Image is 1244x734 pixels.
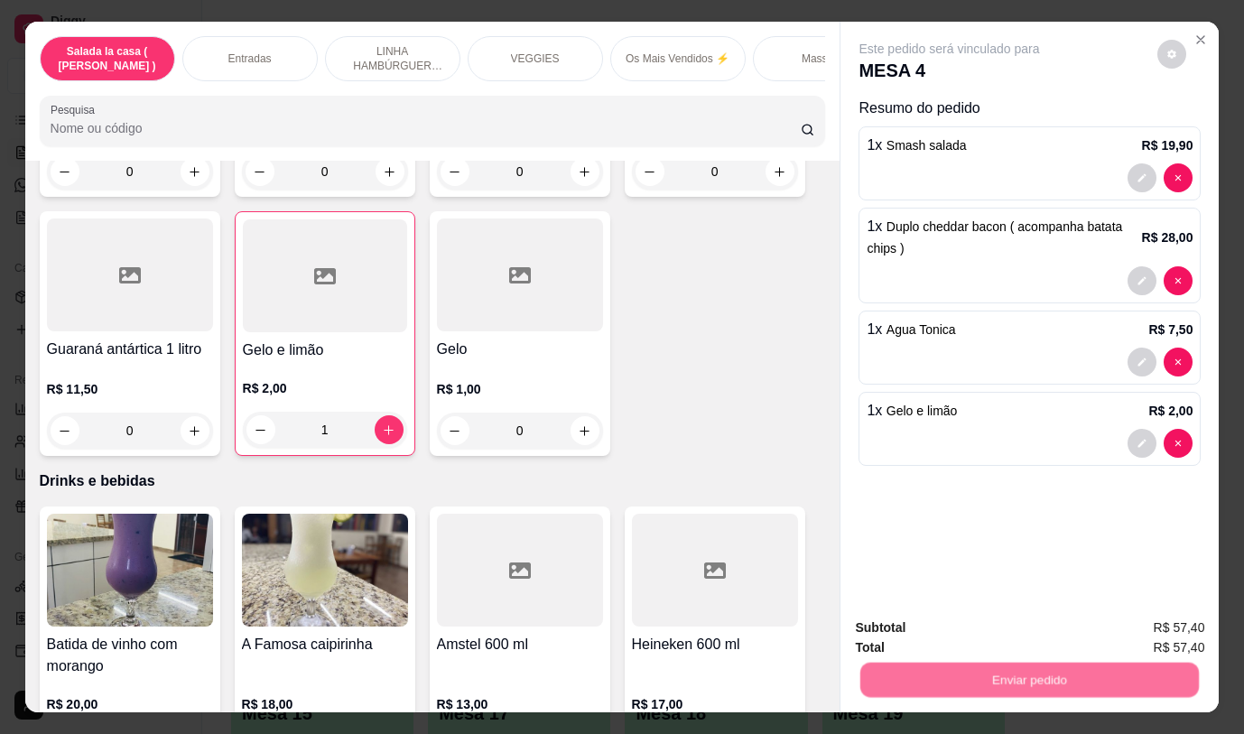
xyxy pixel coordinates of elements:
[47,339,213,360] h4: Guaraná antártica 1 litro
[246,157,274,186] button: decrease-product-quantity
[511,51,560,66] p: VEGGIES
[243,339,407,361] h4: Gelo e limão
[1128,348,1156,376] button: decrease-product-quantity
[1128,429,1156,458] button: decrease-product-quantity
[867,319,955,340] p: 1 x
[437,634,603,655] h4: Amstel 600 ml
[51,102,101,117] label: Pesquisa
[40,470,826,492] p: Drinks e bebidas
[867,216,1141,259] p: 1 x
[340,44,445,73] p: LINHA HAMBÚRGUER ANGUS
[802,51,839,66] p: Massas
[1164,163,1193,192] button: decrease-product-quantity
[51,416,79,445] button: decrease-product-quantity
[1157,40,1186,69] button: decrease-product-quantity
[855,640,884,655] strong: Total
[51,157,79,186] button: decrease-product-quantity
[55,44,160,73] p: Salada la casa ( [PERSON_NAME] )
[1186,25,1215,54] button: Close
[1164,348,1193,376] button: decrease-product-quantity
[859,58,1039,83] p: MESA 4
[437,380,603,398] p: R$ 1,00
[887,322,956,337] span: Agua Tonica
[242,514,408,627] img: product-image
[441,416,469,445] button: decrease-product-quantity
[867,219,1122,256] span: Duplo cheddar bacon ( acompanha batata chips )
[181,157,209,186] button: increase-product-quantity
[1164,429,1193,458] button: decrease-product-quantity
[243,379,407,397] p: R$ 2,00
[626,51,729,66] p: Os Mais Vendidos ⚡️
[1142,136,1193,154] p: R$ 19,90
[860,662,1199,697] button: Enviar pedido
[571,416,599,445] button: increase-product-quantity
[437,339,603,360] h4: Gelo
[1148,402,1193,420] p: R$ 2,00
[1128,163,1156,192] button: decrease-product-quantity
[636,157,664,186] button: decrease-product-quantity
[867,400,957,422] p: 1 x
[242,695,408,713] p: R$ 18,00
[375,415,404,444] button: increase-product-quantity
[181,416,209,445] button: increase-product-quantity
[1164,266,1193,295] button: decrease-product-quantity
[242,634,408,655] h4: A Famosa caipirinha
[859,40,1039,58] p: Este pedido será vinculado para
[47,514,213,627] img: product-image
[376,157,404,186] button: increase-product-quantity
[571,157,599,186] button: increase-product-quantity
[867,135,966,156] p: 1 x
[1148,321,1193,339] p: R$ 7,50
[766,157,794,186] button: increase-product-quantity
[859,98,1201,119] p: Resumo do pedido
[47,380,213,398] p: R$ 11,50
[47,634,213,677] h4: Batida de vinho com morango
[228,51,272,66] p: Entradas
[437,695,603,713] p: R$ 13,00
[887,138,967,153] span: Smash salada
[887,404,958,418] span: Gelo e limão
[441,157,469,186] button: decrease-product-quantity
[47,695,213,713] p: R$ 20,00
[1128,266,1156,295] button: decrease-product-quantity
[632,695,798,713] p: R$ 17,00
[246,415,275,444] button: decrease-product-quantity
[632,634,798,655] h4: Heineken 600 ml
[1142,228,1193,246] p: R$ 28,00
[51,119,801,137] input: Pesquisa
